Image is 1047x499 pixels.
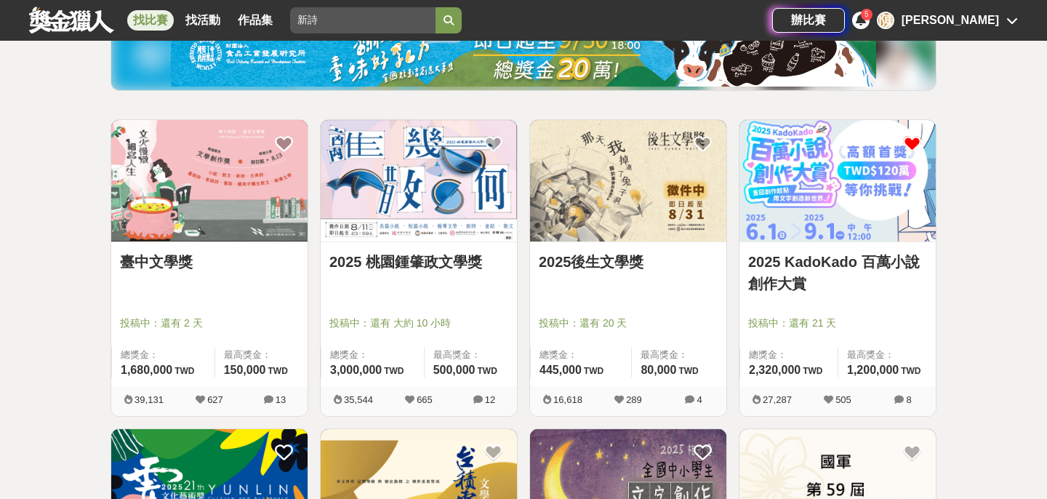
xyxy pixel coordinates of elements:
[120,316,299,331] span: 投稿中：還有 2 天
[111,120,308,242] a: Cover Image
[641,348,718,362] span: 最高獎金：
[539,364,582,376] span: 445,000
[180,10,226,31] a: 找活動
[847,364,899,376] span: 1,200,000
[171,21,876,87] img: bbde9c48-f993-4d71-8b4e-c9f335f69c12.jpg
[329,316,508,331] span: 投稿中：還有 大約 10 小時
[906,394,911,405] span: 8
[329,251,508,273] a: 2025 桃園鍾肇政文學獎
[135,394,164,405] span: 39,131
[232,10,278,31] a: 作品集
[268,366,288,376] span: TWD
[697,394,702,405] span: 4
[749,364,801,376] span: 2,320,000
[417,394,433,405] span: 665
[384,366,404,376] span: TWD
[121,364,172,376] span: 1,680,000
[174,366,194,376] span: TWD
[530,120,726,241] img: Cover Image
[748,251,927,295] a: 2025 KadoKado 百萬小說創作大賞
[803,366,822,376] span: TWD
[530,120,726,242] a: Cover Image
[739,120,936,241] img: Cover Image
[120,251,299,273] a: 臺中文學獎
[553,394,582,405] span: 16,618
[902,12,999,29] div: [PERSON_NAME]
[433,348,508,362] span: 最高獎金：
[344,394,373,405] span: 35,544
[330,364,382,376] span: 3,000,000
[121,348,206,362] span: 總獎金：
[321,120,517,241] img: Cover Image
[772,8,845,33] a: 辦比賽
[584,366,603,376] span: TWD
[847,348,927,362] span: 最高獎金：
[433,364,476,376] span: 500,000
[207,394,223,405] span: 627
[539,251,718,273] a: 2025後生文學獎
[290,7,436,33] input: 這樣Sale也可以： 安聯人壽創意銷售法募集
[763,394,792,405] span: 27,287
[748,316,927,331] span: 投稿中：還有 21 天
[539,348,622,362] span: 總獎金：
[877,12,894,29] div: 陳
[626,394,642,405] span: 289
[539,316,718,331] span: 投稿中：還有 20 天
[678,366,698,376] span: TWD
[739,120,936,242] a: Cover Image
[749,348,829,362] span: 總獎金：
[485,394,495,405] span: 12
[321,120,517,242] a: Cover Image
[276,394,286,405] span: 13
[111,120,308,241] img: Cover Image
[641,364,676,376] span: 80,000
[330,348,415,362] span: 總獎金：
[478,366,497,376] span: TWD
[865,10,869,18] span: 5
[224,348,299,362] span: 最高獎金：
[224,364,266,376] span: 150,000
[835,394,851,405] span: 505
[127,10,174,31] a: 找比賽
[901,366,920,376] span: TWD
